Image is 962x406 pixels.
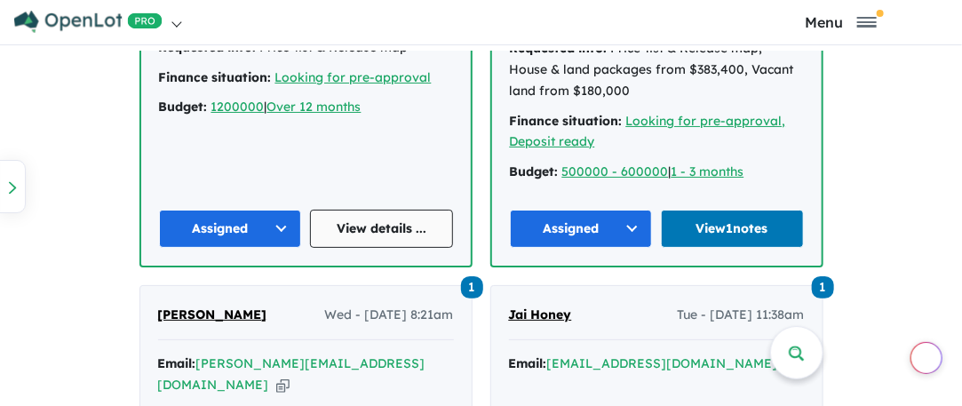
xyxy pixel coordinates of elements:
a: View details ... [310,210,453,248]
a: Over 12 months [267,99,362,115]
button: Assigned [159,210,302,248]
button: Toggle navigation [724,13,958,30]
button: Assigned [510,210,653,248]
span: Jai Honey [509,306,572,322]
span: Wed - [DATE] 8:21am [325,305,454,326]
div: | [510,162,804,183]
strong: Email: [509,355,547,371]
a: 1 - 3 months [672,163,744,179]
span: Tue - [DATE] 11:38am [678,305,805,326]
a: View1notes [661,210,804,248]
span: 1 [461,276,483,299]
a: [PERSON_NAME] [158,305,267,326]
div: Price-list & Release map, House & land packages from $383,400, Vacant land from $180,000 [510,38,804,101]
a: 1200000 [211,99,265,115]
span: [PERSON_NAME] [158,306,267,322]
a: Jai Honey [509,305,572,326]
strong: Finance situation: [159,69,272,85]
a: [PERSON_NAME][EMAIL_ADDRESS][DOMAIN_NAME] [158,355,425,393]
strong: Email: [158,355,196,371]
strong: Requested info: [159,39,257,55]
strong: Finance situation: [510,113,623,129]
strong: Budget: [510,163,559,179]
a: 500000 - 600000 [562,163,669,179]
div: | [159,97,453,118]
strong: Budget: [159,99,208,115]
button: Copy [276,376,290,394]
a: Looking for pre-approval, Deposit ready [510,113,786,150]
a: Looking for pre-approval [275,69,432,85]
span: 1 [812,276,834,299]
a: [EMAIL_ADDRESS][DOMAIN_NAME] [547,355,778,371]
img: Openlot PRO Logo White [14,11,163,33]
a: 1 [461,275,483,299]
a: 1 [812,275,834,299]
